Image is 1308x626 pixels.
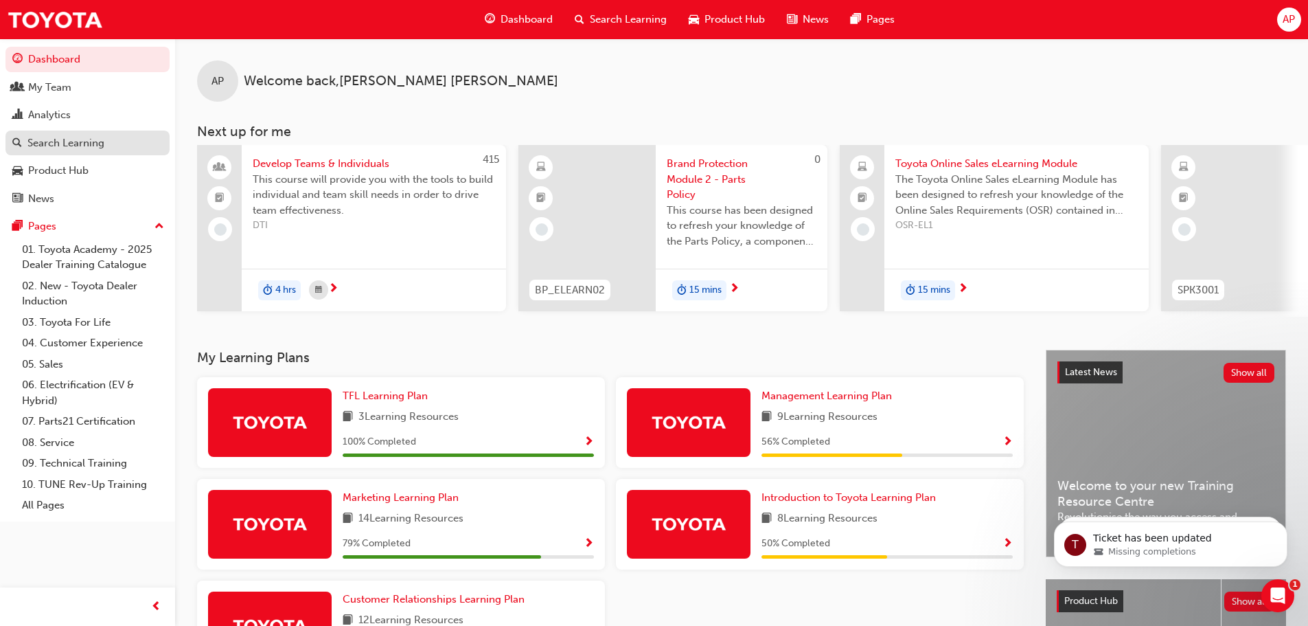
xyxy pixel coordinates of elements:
span: up-icon [154,218,164,236]
a: News [5,186,170,212]
span: prev-icon [151,599,161,616]
span: chart-icon [12,109,23,122]
img: Trak [232,410,308,434]
span: learningResourceType_ELEARNING-icon [1179,159,1189,177]
span: DTI [253,218,495,234]
a: Dashboard [5,47,170,72]
span: Search Learning [590,12,667,27]
iframe: Intercom live chat [1261,579,1294,612]
span: book-icon [761,409,772,426]
span: calendar-icon [315,282,322,299]
h3: My Learning Plans [197,350,1024,366]
span: people-icon [215,159,225,177]
span: news-icon [12,193,23,205]
span: duration-icon [906,282,915,300]
span: Product Hub [704,12,765,27]
div: Product Hub [28,163,89,179]
div: Pages [28,219,56,234]
img: Trak [7,4,103,35]
iframe: Intercom notifications message [1033,493,1308,589]
span: Introduction to Toyota Learning Plan [761,491,936,504]
img: Trak [651,512,726,536]
span: 4 hrs [275,282,296,298]
span: AP [1283,12,1295,27]
button: Pages [5,214,170,239]
span: 50 % Completed [761,536,830,552]
span: This course has been designed to refresh your knowledge of the Parts Policy, a component of the D... [667,203,816,249]
span: Show Progress [584,436,594,449]
span: Welcome back , [PERSON_NAME] [PERSON_NAME] [244,74,558,89]
span: 3 Learning Resources [358,409,459,426]
img: Trak [232,512,308,536]
span: duration-icon [263,282,273,300]
span: car-icon [12,165,23,177]
div: Search Learning [27,135,104,151]
a: 06. Electrification (EV & Hybrid) [16,375,170,411]
span: 15 mins [918,282,950,298]
span: guage-icon [12,54,23,66]
span: news-icon [787,11,797,28]
img: Trak [651,410,726,434]
span: 100 % Completed [343,434,416,450]
span: 15 mins [689,282,722,298]
span: duration-icon [677,282,687,300]
span: 0 [814,153,821,166]
button: AP [1277,8,1301,32]
span: book-icon [761,511,772,528]
button: Show Progress [1002,434,1013,451]
a: My Team [5,75,170,100]
span: SPK3001 [1178,282,1219,298]
div: Analytics [28,107,71,123]
span: learningRecordVerb_NONE-icon [536,223,548,236]
span: people-icon [12,82,23,94]
a: guage-iconDashboard [474,5,564,34]
span: search-icon [575,11,584,28]
span: pages-icon [851,11,861,28]
a: 05. Sales [16,354,170,375]
a: 02. New - Toyota Dealer Induction [16,276,170,312]
button: Show Progress [584,434,594,451]
a: Search Learning [5,131,170,156]
a: Latest NewsShow all [1057,361,1274,383]
span: BP_ELEARN02 [535,282,605,298]
button: Show all [1224,592,1276,612]
a: 0BP_ELEARN02Brand Protection Module 2 - Parts PolicyThis course has been designed to refresh your... [518,145,827,311]
div: News [28,191,54,207]
span: Pages [867,12,895,27]
span: 14 Learning Resources [358,511,463,528]
a: Product Hub [5,158,170,183]
span: book-icon [343,511,353,528]
span: learningResourceType_ELEARNING-icon [536,159,546,177]
a: 01. Toyota Academy - 2025 Dealer Training Catalogue [16,239,170,276]
span: guage-icon [485,11,495,28]
a: Introduction to Toyota Learning Plan [761,490,941,506]
span: 1 [1289,579,1300,590]
span: 415 [483,153,499,166]
a: TFL Learning Plan [343,388,433,404]
span: laptop-icon [858,159,867,177]
span: This course will provide you with the tools to build individual and team skill needs in order to ... [253,172,495,219]
span: Marketing Learning Plan [343,491,459,504]
span: Develop Teams & Individuals [253,156,495,172]
a: Product HubShow all [1057,590,1275,612]
a: 04. Customer Experience [16,333,170,354]
a: 10. TUNE Rev-Up Training [16,474,170,495]
a: Analytics [5,102,170,128]
span: Product Hub [1064,595,1118,607]
a: Management Learning Plan [761,388,897,404]
span: Show Progress [584,538,594,550]
span: car-icon [689,11,699,28]
span: next-icon [328,283,339,295]
a: Toyota Online Sales eLearning ModuleThe Toyota Online Sales eLearning Module has been designed to... [840,145,1149,311]
span: pages-icon [12,221,23,233]
span: learningRecordVerb_NONE-icon [1178,223,1191,236]
span: Dashboard [501,12,553,27]
span: learningRecordVerb_NONE-icon [857,223,869,236]
span: Welcome to your new Training Resource Centre [1057,478,1274,509]
button: DashboardMy TeamAnalyticsSearch LearningProduct HubNews [5,44,170,214]
h3: Next up for me [175,124,1308,139]
a: Customer Relationships Learning Plan [343,592,530,607]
